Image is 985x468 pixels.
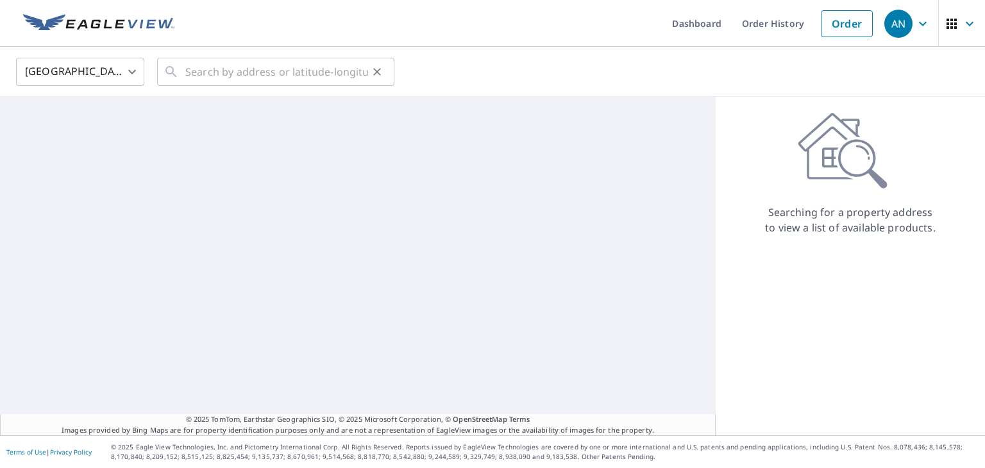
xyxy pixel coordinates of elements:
span: © 2025 TomTom, Earthstar Geographics SIO, © 2025 Microsoft Corporation, © [186,414,530,425]
a: OpenStreetMap [453,414,507,424]
a: Terms [509,414,530,424]
p: Searching for a property address to view a list of available products. [764,205,936,235]
p: © 2025 Eagle View Technologies, Inc. and Pictometry International Corp. All Rights Reserved. Repo... [111,442,979,462]
div: AN [884,10,913,38]
p: | [6,448,92,456]
a: Privacy Policy [50,447,92,456]
input: Search by address or latitude-longitude [185,54,368,90]
a: Terms of Use [6,447,46,456]
button: Clear [368,63,386,81]
a: Order [821,10,873,37]
div: [GEOGRAPHIC_DATA] [16,54,144,90]
img: EV Logo [23,14,174,33]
